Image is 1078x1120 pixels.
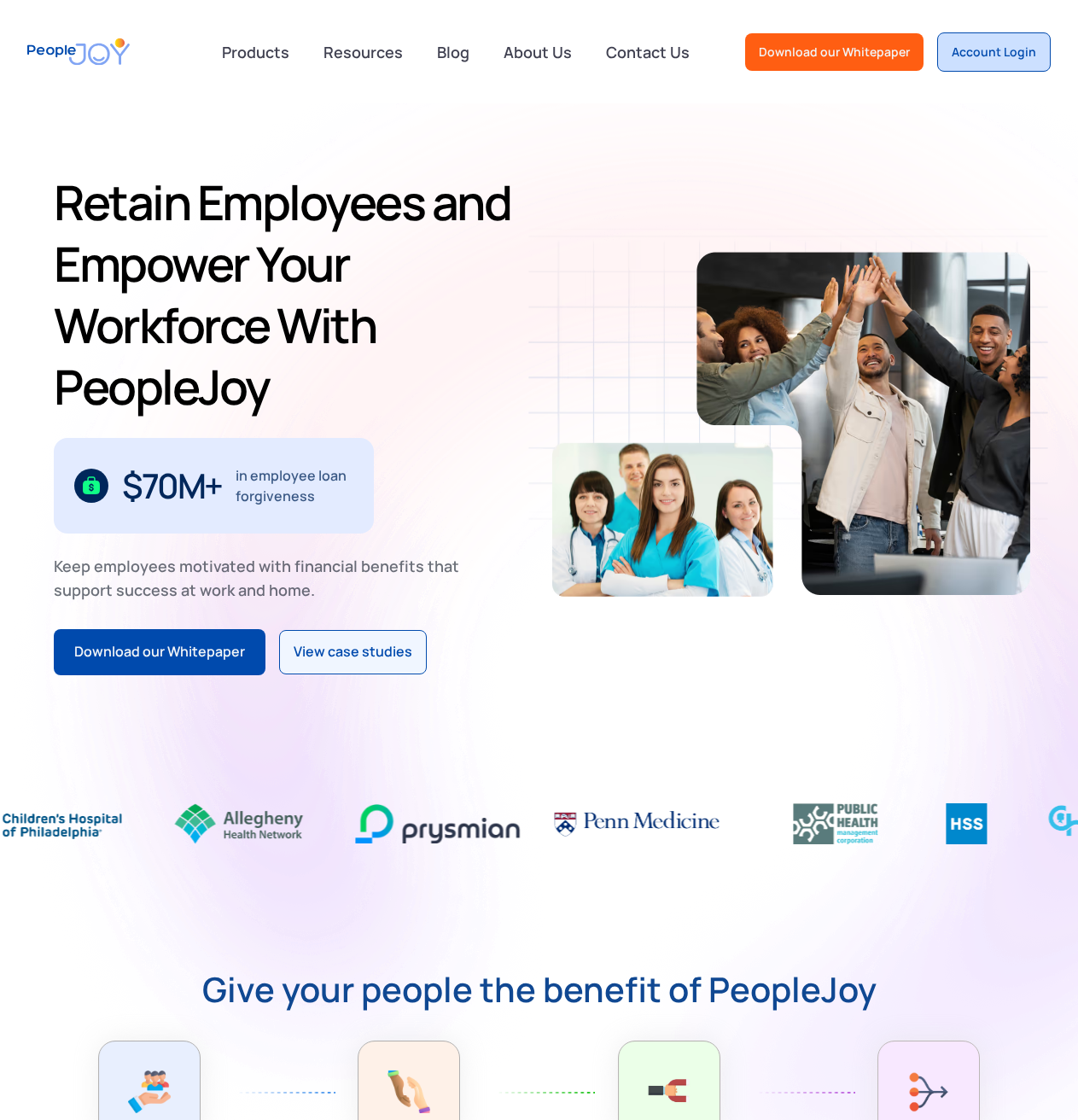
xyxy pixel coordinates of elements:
div: Download our Whitepaper [759,44,910,61]
a: Download our Whitepaper [745,33,924,71]
a: Download our Whitepaper [54,629,265,675]
div: Products [212,35,300,69]
div: Account Login [952,44,1036,61]
div: View case studies [294,641,412,663]
a: Resources [313,33,413,71]
div: Keep employees motivated with financial benefits that support success at work and home. [54,554,474,602]
img: Retain-Employees-PeopleJoy [552,443,773,597]
div: in employee loan forgiveness [236,465,354,506]
img: Icon [495,1092,596,1094]
a: About Us [493,33,582,71]
img: Icon [236,1092,336,1094]
a: View case studies [279,630,427,674]
div: $70M+ [122,472,222,499]
div: Download our Whitepaper [74,641,245,663]
strong: Give your people the benefit of PeopleJoy [202,972,877,1006]
h1: Retain Employees and Empower Your Workforce With PeopleJoy [54,172,552,417]
a: home [27,27,130,76]
a: Blog [427,33,480,71]
div: 1 / 3 [54,438,374,534]
a: Account Login [937,32,1051,72]
img: Retain-Employees-PeopleJoy [696,252,1030,595]
img: Icon [755,1092,855,1094]
a: Contact Us [596,33,700,71]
